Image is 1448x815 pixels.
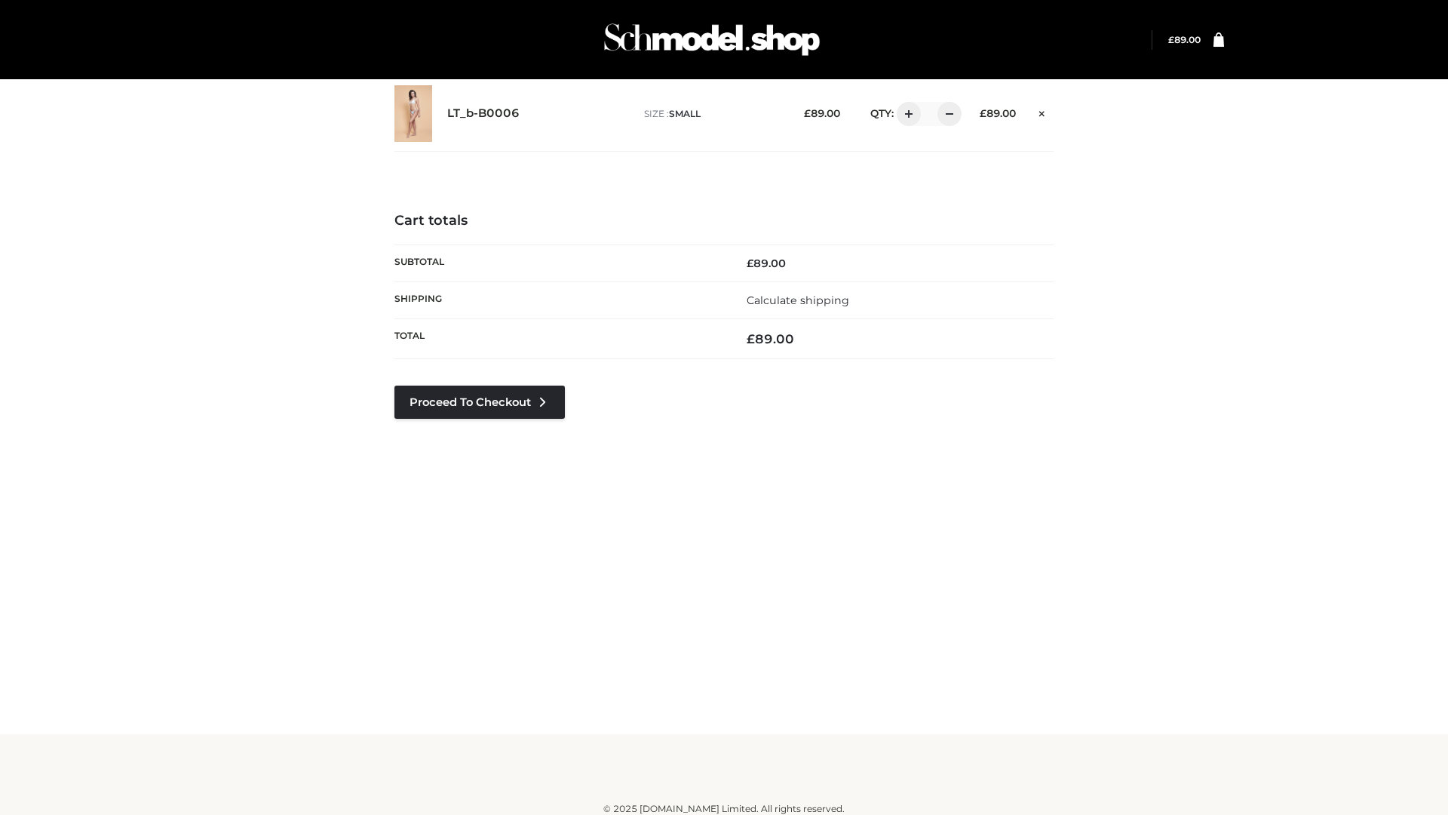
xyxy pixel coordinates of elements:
span: £ [747,257,753,270]
img: Schmodel Admin 964 [599,10,825,69]
bdi: 89.00 [747,331,794,346]
a: LT_b-B0006 [447,106,520,121]
span: £ [1168,34,1174,45]
bdi: 89.00 [980,107,1016,119]
bdi: 89.00 [1168,34,1201,45]
p: size : [644,107,781,121]
span: £ [804,107,811,119]
a: Remove this item [1031,102,1054,121]
a: £89.00 [1168,34,1201,45]
th: Subtotal [394,244,724,281]
span: £ [980,107,986,119]
th: Total [394,319,724,359]
a: Proceed to Checkout [394,386,565,419]
bdi: 89.00 [804,107,840,119]
th: Shipping [394,281,724,318]
span: SMALL [669,108,701,119]
div: QTY: [855,102,956,126]
span: £ [747,331,755,346]
h4: Cart totals [394,213,1054,229]
bdi: 89.00 [747,257,786,270]
a: Calculate shipping [747,294,849,307]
